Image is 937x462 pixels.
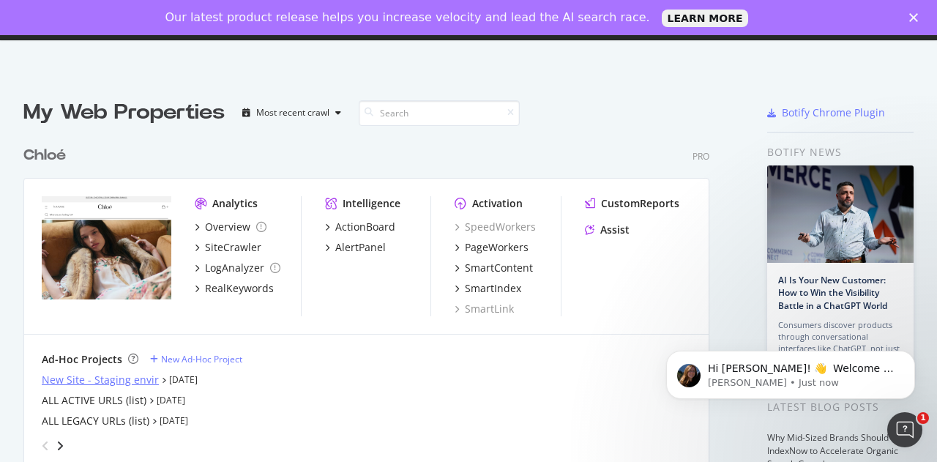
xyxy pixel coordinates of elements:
[195,220,266,234] a: Overview
[42,414,149,428] a: ALL LEGACY URLs (list)
[160,414,188,427] a: [DATE]
[767,144,914,160] div: Botify news
[256,108,329,117] div: Most recent crawl
[585,196,679,211] a: CustomReports
[205,240,261,255] div: SiteCrawler
[157,394,185,406] a: [DATE]
[42,373,159,387] a: New Site - Staging envir
[42,393,146,408] a: ALL ACTIVE URLS (list)
[909,13,924,22] div: Close
[778,274,887,311] a: AI Is Your New Customer: How to Win the Visibility Battle in a ChatGPT World
[887,412,922,447] iframe: Intercom live chat
[335,240,386,255] div: AlertPanel
[455,261,533,275] a: SmartContent
[195,240,261,255] a: SiteCrawler
[455,281,521,296] a: SmartIndex
[325,220,395,234] a: ActionBoard
[693,150,709,163] div: Pro
[23,145,72,166] a: Chloé
[472,196,523,211] div: Activation
[767,105,885,120] a: Botify Chrome Plugin
[195,261,280,275] a: LogAnalyzer
[23,145,66,166] div: Chloé
[601,196,679,211] div: CustomReports
[662,10,749,27] a: LEARN MORE
[195,281,274,296] a: RealKeywords
[917,412,929,424] span: 1
[169,373,198,386] a: [DATE]
[585,223,630,237] a: Assist
[161,353,242,365] div: New Ad-Hoc Project
[455,240,529,255] a: PageWorkers
[455,220,536,234] a: SpeedWorkers
[325,240,386,255] a: AlertPanel
[465,261,533,275] div: SmartContent
[455,302,514,316] a: SmartLink
[205,261,264,275] div: LogAnalyzer
[359,100,520,126] input: Search
[36,434,55,458] div: angle-left
[767,165,914,263] img: AI Is Your New Customer: How to Win the Visibility Battle in a ChatGPT World
[782,105,885,120] div: Botify Chrome Plugin
[150,353,242,365] a: New Ad-Hoc Project
[465,240,529,255] div: PageWorkers
[343,196,400,211] div: Intelligence
[55,439,65,453] div: angle-right
[165,10,650,25] div: Our latest product release helps you increase velocity and lead the AI search race.
[236,101,347,124] button: Most recent crawl
[205,281,274,296] div: RealKeywords
[42,196,171,300] img: www.chloe.com
[335,220,395,234] div: ActionBoard
[465,281,521,296] div: SmartIndex
[205,220,250,234] div: Overview
[42,352,122,367] div: Ad-Hoc Projects
[778,319,903,366] div: Consumers discover products through conversational interfaces like ChatGPT, not just search…
[212,196,258,211] div: Analytics
[644,320,937,422] iframe: Intercom notifications message
[23,98,225,127] div: My Web Properties
[600,223,630,237] div: Assist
